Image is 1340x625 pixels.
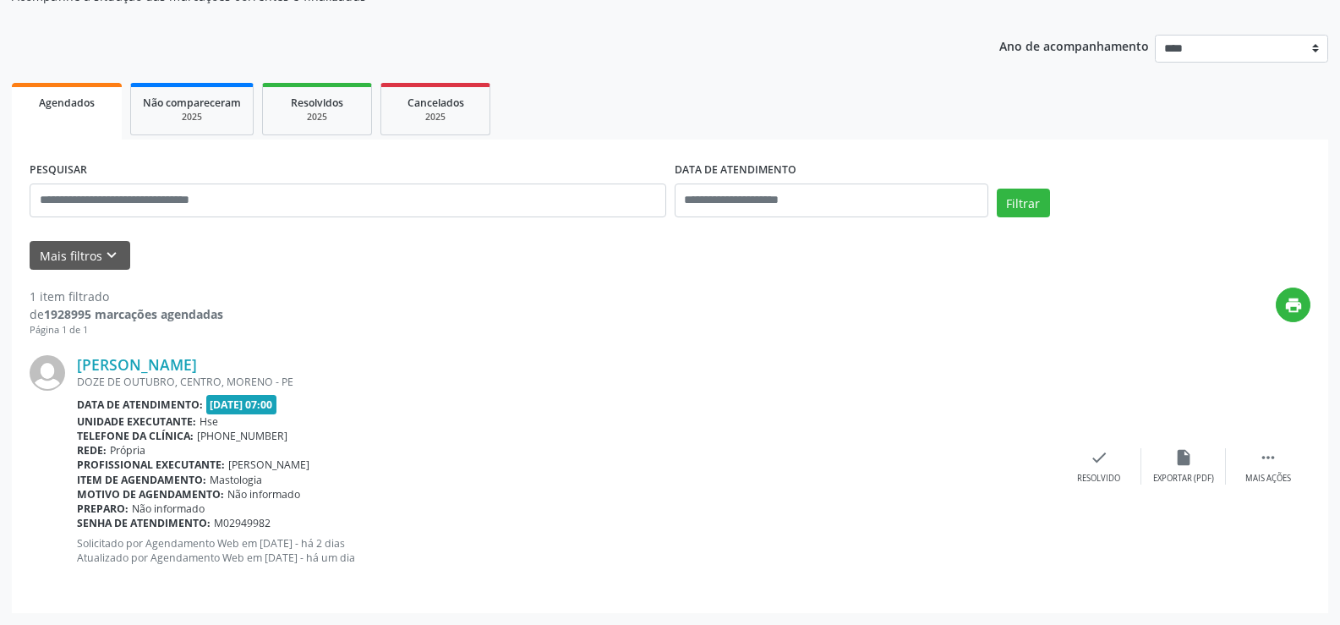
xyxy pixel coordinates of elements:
[77,414,196,429] b: Unidade executante:
[1276,288,1310,322] button: print
[675,157,796,184] label: DATA DE ATENDIMENTO
[77,516,211,530] b: Senha de atendimento:
[30,323,223,337] div: Página 1 de 1
[77,397,203,412] b: Data de atendimento:
[206,395,277,414] span: [DATE] 07:00
[30,241,130,271] button: Mais filtroskeyboard_arrow_down
[1090,448,1108,467] i: check
[999,35,1149,56] p: Ano de acompanhamento
[30,157,87,184] label: PESQUISAR
[291,96,343,110] span: Resolvidos
[77,375,1057,389] div: DOZE DE OUTUBRO, CENTRO, MORENO - PE
[407,96,464,110] span: Cancelados
[132,502,205,516] span: Não informado
[102,246,121,265] i: keyboard_arrow_down
[77,536,1057,565] p: Solicitado por Agendamento Web em [DATE] - há 2 dias Atualizado por Agendamento Web em [DATE] - h...
[210,473,262,487] span: Mastologia
[1284,296,1303,315] i: print
[39,96,95,110] span: Agendados
[110,443,145,458] span: Própria
[143,96,241,110] span: Não compareceram
[30,305,223,323] div: de
[200,414,218,429] span: Hse
[77,429,194,443] b: Telefone da clínica:
[77,458,225,472] b: Profissional executante:
[393,111,478,123] div: 2025
[30,288,223,305] div: 1 item filtrado
[1259,448,1277,467] i: 
[77,443,107,458] b: Rede:
[77,355,197,374] a: [PERSON_NAME]
[30,355,65,391] img: img
[77,473,206,487] b: Item de agendamento:
[1077,473,1120,485] div: Resolvido
[44,306,223,322] strong: 1928995 marcações agendadas
[1153,473,1214,485] div: Exportar (PDF)
[143,111,241,123] div: 2025
[77,487,224,502] b: Motivo de agendamento:
[1174,448,1193,467] i: insert_drive_file
[1245,473,1291,485] div: Mais ações
[197,429,287,443] span: [PHONE_NUMBER]
[227,487,300,502] span: Não informado
[214,516,271,530] span: M02949982
[228,458,309,472] span: [PERSON_NAME]
[275,111,359,123] div: 2025
[77,502,129,516] b: Preparo:
[997,189,1050,217] button: Filtrar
